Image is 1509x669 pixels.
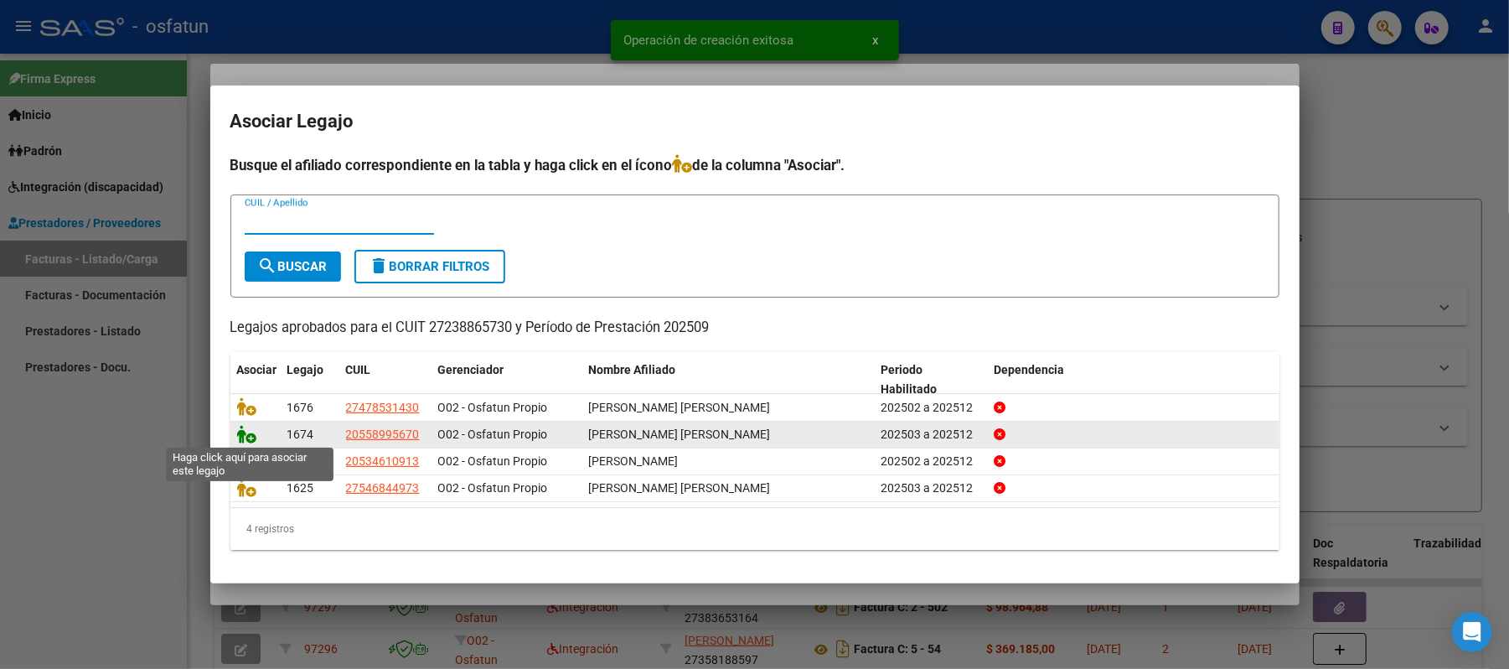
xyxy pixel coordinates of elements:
div: 202502 a 202512 [881,398,980,417]
span: O02 - Osfatun Propio [438,401,548,414]
span: 1634 [287,454,314,468]
span: 27546844973 [346,481,420,495]
span: 1676 [287,401,314,414]
span: Legajo [287,363,324,376]
span: PEREZ MARIANELLI CELESTE NAHIR [589,481,771,495]
datatable-header-cell: Periodo Habilitado [874,352,987,407]
span: O02 - Osfatun Propio [438,428,548,441]
datatable-header-cell: Asociar [230,352,281,407]
span: 20558995670 [346,428,420,441]
span: Gerenciador [438,363,504,376]
span: SANTILLAN TABOADA ROMAN FRANCISCO [589,428,771,441]
h4: Busque el afiliado correspondiente en la tabla y haga click en el ícono de la columna "Asociar". [230,154,1279,176]
datatable-header-cell: Gerenciador [432,352,582,407]
p: Legajos aprobados para el CUIT 27238865730 y Período de Prestación 202509 [230,318,1279,339]
span: O02 - Osfatun Propio [438,481,548,495]
datatable-header-cell: Nombre Afiliado [582,352,875,407]
div: 202502 a 202512 [881,452,980,471]
div: Open Intercom Messenger [1452,612,1492,652]
mat-icon: delete [369,256,390,276]
datatable-header-cell: Legajo [281,352,339,407]
mat-icon: search [258,256,278,276]
span: CUIL [346,363,371,376]
span: SANTILLAN TABOADA MALENA ABIGAIL [589,401,771,414]
span: O02 - Osfatun Propio [438,454,548,468]
span: Borrar Filtros [369,259,490,274]
div: 4 registros [230,508,1279,550]
span: 20534610913 [346,454,420,468]
span: Nombre Afiliado [589,363,676,376]
span: Buscar [258,259,328,274]
div: 202503 a 202512 [881,479,980,498]
span: Asociar [237,363,277,376]
span: Periodo Habilitado [881,363,937,396]
span: 1625 [287,481,314,495]
datatable-header-cell: Dependencia [987,352,1279,407]
button: Buscar [245,252,341,282]
datatable-header-cell: CUIL [339,352,432,407]
button: Borrar Filtros [354,250,505,283]
span: 27478531430 [346,401,420,414]
span: Dependencia [994,363,1064,376]
span: 1674 [287,428,314,441]
div: 202503 a 202512 [881,425,980,444]
h2: Asociar Legajo [230,106,1279,137]
span: GEREZ MATEO BENJAMIN [589,454,679,468]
